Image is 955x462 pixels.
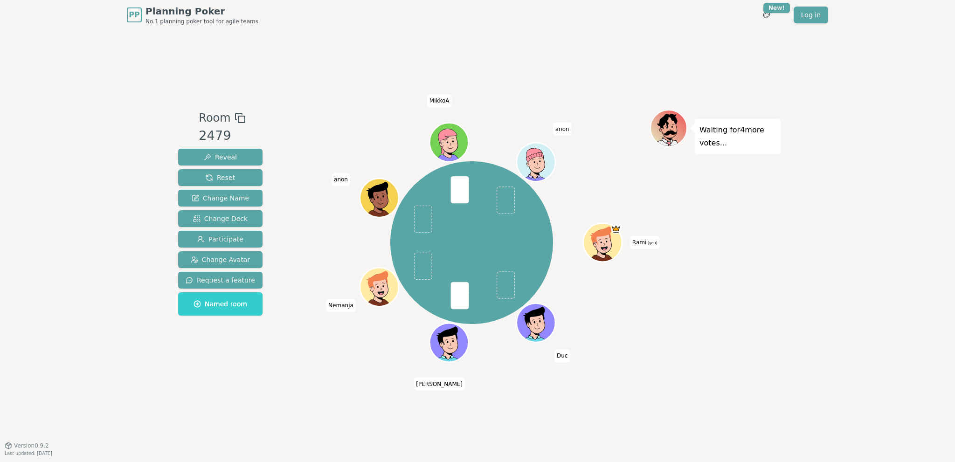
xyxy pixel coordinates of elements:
p: Waiting for 4 more votes... [699,124,776,150]
span: Rami is the host [611,224,621,234]
button: Change Name [178,190,263,207]
span: Click to change your name [630,236,660,249]
span: Click to change your name [554,350,570,363]
button: Named room [178,292,263,316]
span: (you) [646,241,657,245]
span: Request a feature [186,276,255,285]
button: Change Avatar [178,251,263,268]
span: Room [199,110,230,126]
span: Planning Poker [145,5,258,18]
span: Change Deck [193,214,248,223]
span: Version 0.9.2 [14,442,49,449]
span: Reset [206,173,235,182]
button: Participate [178,231,263,248]
div: 2479 [199,126,245,145]
a: PPPlanning PokerNo.1 planning poker tool for agile teams [127,5,258,25]
span: Change Avatar [191,255,250,264]
button: Reveal [178,149,263,165]
span: No.1 planning poker tool for agile teams [145,18,258,25]
span: Click to change your name [553,123,572,136]
span: Change Name [192,193,249,203]
span: Last updated: [DATE] [5,451,52,456]
button: Request a feature [178,272,263,289]
button: Reset [178,169,263,186]
button: New! [758,7,775,23]
span: Named room [194,299,247,309]
span: Participate [197,234,243,244]
span: Click to change your name [332,173,350,186]
div: New! [763,3,790,13]
span: PP [129,9,139,21]
span: Click to change your name [326,299,356,312]
button: Click to change your avatar [584,224,621,261]
span: Reveal [204,152,237,162]
button: Change Deck [178,210,263,227]
span: Click to change your name [427,95,452,108]
button: Version0.9.2 [5,442,49,449]
span: Click to change your name [414,378,465,391]
a: Log in [794,7,828,23]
